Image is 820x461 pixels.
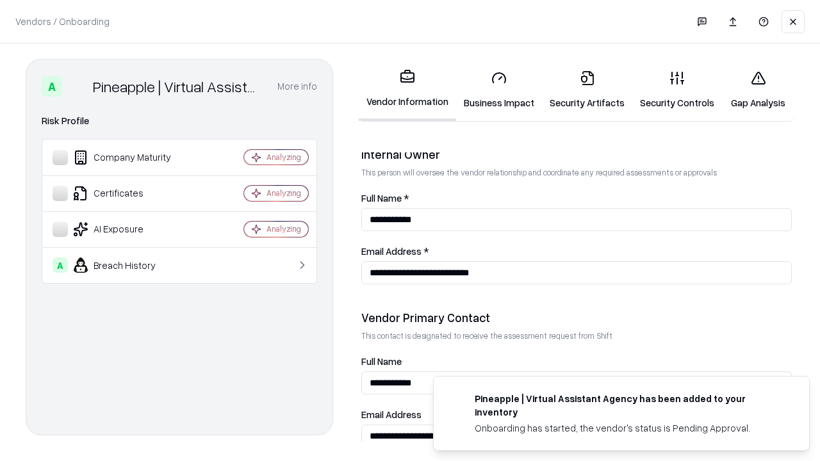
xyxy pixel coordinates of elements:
div: Analyzing [266,188,301,198]
a: Business Impact [456,60,542,120]
label: Email Address [361,410,792,419]
div: Analyzing [266,223,301,234]
div: Onboarding has started, the vendor's status is Pending Approval. [475,421,778,435]
label: Full Name * [361,193,792,203]
label: Email Address * [361,247,792,256]
p: Vendors / Onboarding [15,15,110,28]
div: A [53,257,68,273]
p: This contact is designated to receive the assessment request from Shift [361,330,792,341]
a: Security Controls [632,60,722,120]
div: A [42,76,62,97]
div: Internal Owner [361,147,792,162]
label: Full Name [361,357,792,366]
a: Vendor Information [359,59,456,121]
button: More info [277,75,317,98]
img: Pineapple | Virtual Assistant Agency [67,76,88,97]
div: AI Exposure [53,222,206,237]
div: Analyzing [266,152,301,163]
div: Certificates [53,186,206,201]
a: Security Artifacts [542,60,632,120]
p: This person will oversee the vendor relationship and coordinate any required assessments or appro... [361,167,792,178]
div: Pineapple | Virtual Assistant Agency [93,76,262,97]
div: Vendor Primary Contact [361,310,792,325]
div: Risk Profile [42,113,317,129]
img: trypineapple.com [449,392,464,407]
div: Breach History [53,257,206,273]
div: Pineapple | Virtual Assistant Agency has been added to your inventory [475,392,778,419]
div: Company Maturity [53,150,206,165]
a: Gap Analysis [722,60,794,120]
